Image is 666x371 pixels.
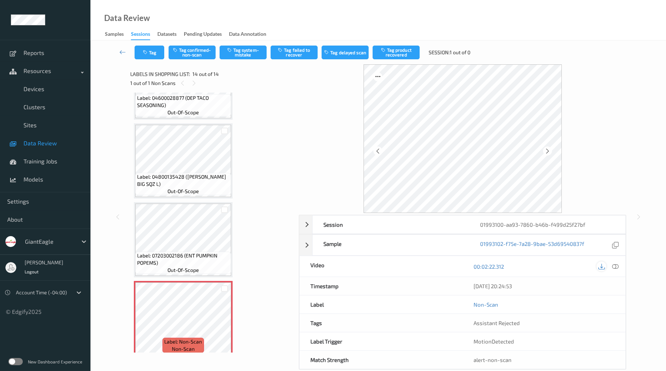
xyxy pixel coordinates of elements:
span: Session: [429,49,450,56]
div: Datasets [157,30,177,39]
div: [DATE] 20:24:53 [474,282,615,290]
div: 01993100-aa93-7860-b46b-f499d25f27bf [469,216,626,234]
span: 14 out of 14 [192,71,219,78]
div: Pending Updates [184,30,222,39]
span: Label: Non-Scan [165,338,202,345]
div: MotionDetected [463,332,626,350]
span: out-of-scope [167,109,199,116]
button: Tag [135,46,164,59]
a: 01993102-f75e-7a28-9bae-53d69540837f [480,240,584,250]
button: Tag failed to recover [271,46,318,59]
a: Non-Scan [474,301,498,308]
div: Session [313,216,469,234]
button: Tag delayed scan [322,46,369,59]
span: out-of-scope [167,188,199,195]
div: Data Annotation [229,30,266,39]
div: Match Strength [300,351,463,369]
a: Pending Updates [184,29,229,39]
div: 1 out of 1 Non Scans [130,78,294,88]
a: 00:02:22.312 [474,263,504,270]
button: Tag confirmed-non-scan [169,46,216,59]
div: Label [300,295,463,314]
span: Label: 04800135428 ([PERSON_NAME] BIG SQZ L) [137,173,230,188]
div: Tags [300,314,463,332]
span: Label: 07203002186 (ENT PUMPKIN POPEMS) [137,252,230,266]
button: Tag system-mistake [220,46,267,59]
button: Tag product recovered [373,46,420,59]
span: non-scan [172,345,195,353]
a: Datasets [157,29,184,39]
span: out-of-scope [167,266,199,274]
span: Label: 04600028877 (OEP TACO SEASONING) [137,94,230,109]
div: Sessions [131,30,150,40]
span: Assistant Rejected [474,320,520,326]
span: Labels in shopping list: [130,71,190,78]
div: Label Trigger [300,332,463,350]
a: Samples [105,29,131,39]
a: Data Annotation [229,29,273,39]
div: Timestamp [300,277,463,295]
span: 1 out of 0 [450,49,470,56]
div: Data Review [104,14,150,22]
div: Samples [105,30,124,39]
a: Sessions [131,29,157,40]
div: Session01993100-aa93-7860-b46b-f499d25f27bf [299,215,626,234]
div: alert-non-scan [474,356,615,363]
div: Sample [313,235,469,255]
div: Sample01993102-f75e-7a28-9bae-53d69540837f [299,234,626,256]
div: Video [300,256,463,277]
